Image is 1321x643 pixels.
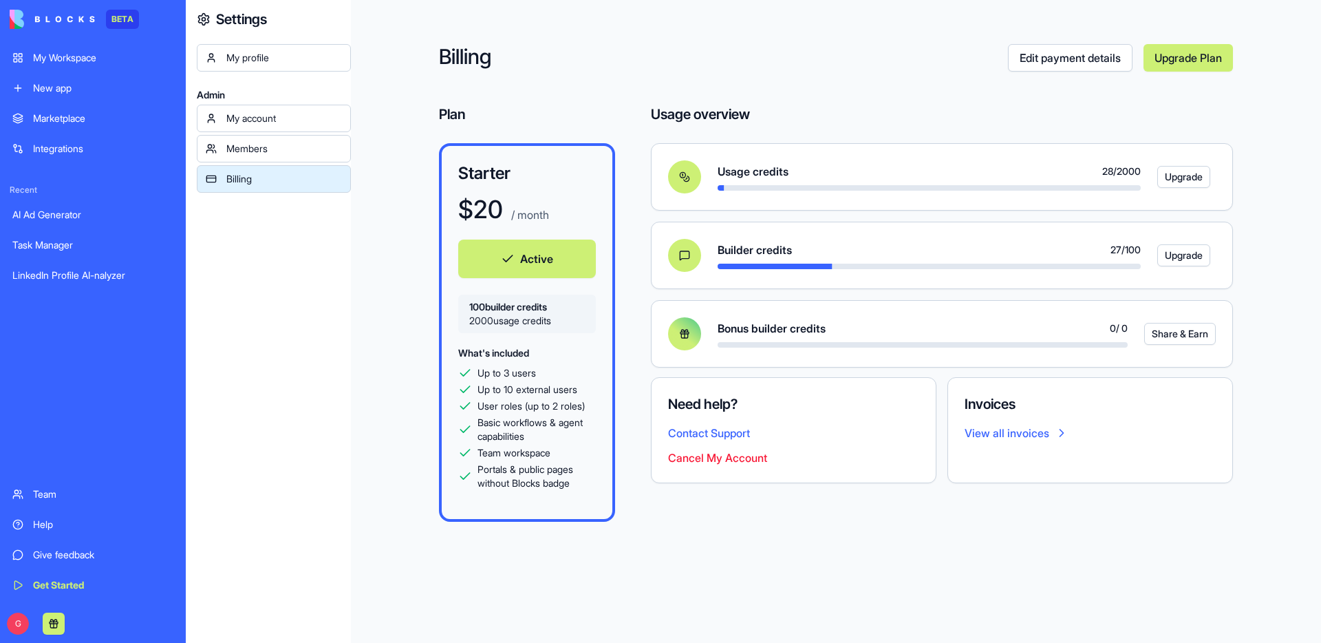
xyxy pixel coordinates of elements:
[197,165,351,193] a: Billing
[10,10,139,29] a: BETA
[1144,323,1216,345] button: Share & Earn
[439,44,1008,72] h2: Billing
[718,320,826,337] span: Bonus builder credits
[4,44,182,72] a: My Workspace
[12,268,173,282] div: LinkedIn Profile AI-nalyzer
[226,51,342,65] div: My profile
[458,347,529,359] span: What's included
[458,162,596,185] h3: Starter
[4,74,182,102] a: New app
[477,446,550,460] span: Team workspace
[33,112,173,125] div: Marketplace
[668,450,767,466] button: Cancel My Account
[965,394,1216,414] h4: Invoices
[226,172,342,186] div: Billing
[1157,244,1199,266] a: Upgrade
[4,571,182,599] a: Get Started
[4,511,182,538] a: Help
[4,135,182,162] a: Integrations
[4,262,182,289] a: LinkedIn Profile AI-nalyzer
[4,105,182,132] a: Marketplace
[718,163,788,180] span: Usage credits
[33,142,173,156] div: Integrations
[33,578,173,592] div: Get Started
[4,541,182,569] a: Give feedback
[469,314,585,328] span: 2000 usage credits
[1110,321,1128,335] span: 0 / 0
[12,208,173,222] div: AI Ad Generator
[477,463,596,490] span: Portals & public pages without Blocks badge
[33,548,173,562] div: Give feedback
[1157,244,1210,266] button: Upgrade
[4,481,182,508] a: Team
[508,207,549,223] p: / month
[33,518,173,531] div: Help
[965,425,1216,441] a: View all invoices
[439,143,615,522] a: Starter$20 / monthActive100builder credits2000usage creditsWhat's includedUp to 3 usersUp to 10 e...
[1102,165,1141,178] span: 28 / 2000
[33,51,173,65] div: My Workspace
[651,105,750,124] h4: Usage overview
[458,240,596,278] button: Active
[1157,166,1199,188] a: Upgrade
[469,300,585,314] span: 100 builder credits
[7,613,29,635] span: G
[477,383,577,397] span: Up to 10 external users
[477,416,596,443] span: Basic workflows & agent capabilities
[458,196,503,223] h1: $ 20
[1110,243,1141,257] span: 27 / 100
[477,366,536,380] span: Up to 3 users
[1143,44,1233,72] a: Upgrade Plan
[668,394,919,414] h4: Need help?
[197,105,351,132] a: My account
[197,88,351,102] span: Admin
[197,44,351,72] a: My profile
[12,238,173,252] div: Task Manager
[106,10,139,29] div: BETA
[10,10,95,29] img: logo
[33,81,173,95] div: New app
[226,112,342,125] div: My account
[226,142,342,156] div: Members
[197,135,351,162] a: Members
[1008,44,1132,72] a: Edit payment details
[4,185,182,196] span: Recent
[4,201,182,229] a: AI Ad Generator
[439,105,615,124] h4: Plan
[668,425,750,441] button: Contact Support
[477,399,585,413] span: User roles (up to 2 roles)
[718,242,792,258] span: Builder credits
[216,10,267,29] h4: Settings
[33,487,173,501] div: Team
[1157,166,1210,188] button: Upgrade
[4,231,182,259] a: Task Manager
